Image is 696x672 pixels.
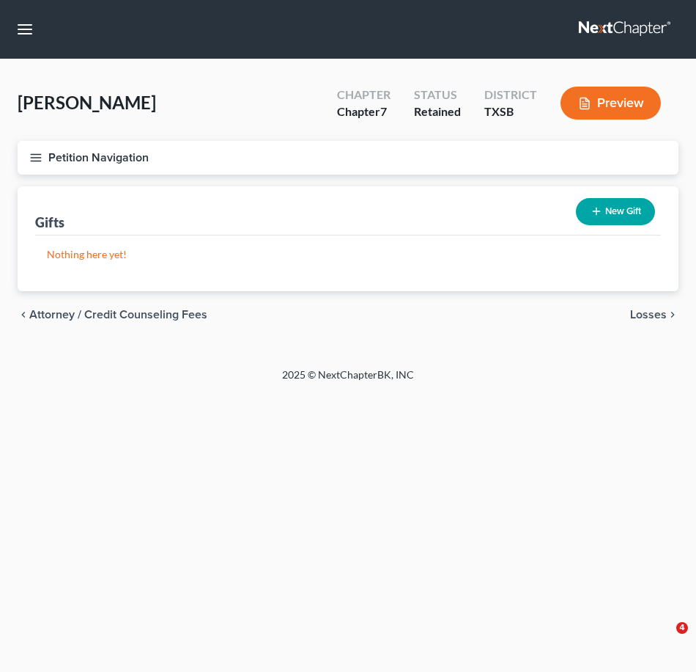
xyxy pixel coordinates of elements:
[84,368,612,394] div: 2025 © NextChapterBK, INC
[18,141,678,175] button: Petition Navigation
[676,622,688,634] span: 4
[35,213,64,231] div: Gifts
[630,309,678,321] button: Losses chevron_right
[47,247,649,262] p: Nothing here yet!
[380,104,387,118] span: 7
[337,87,390,103] div: Chapter
[560,87,661,120] button: Preview
[646,622,681,657] iframe: Intercom live chat
[18,92,156,113] span: [PERSON_NAME]
[576,198,655,225] button: New Gift
[667,309,678,321] i: chevron_right
[630,309,667,321] span: Losses
[18,309,207,321] button: chevron_left Attorney / Credit Counseling Fees
[337,103,390,120] div: Chapter
[414,87,461,103] div: Status
[484,87,537,103] div: District
[18,309,29,321] i: chevron_left
[484,103,537,120] div: TXSB
[414,103,461,120] div: Retained
[29,309,207,321] span: Attorney / Credit Counseling Fees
